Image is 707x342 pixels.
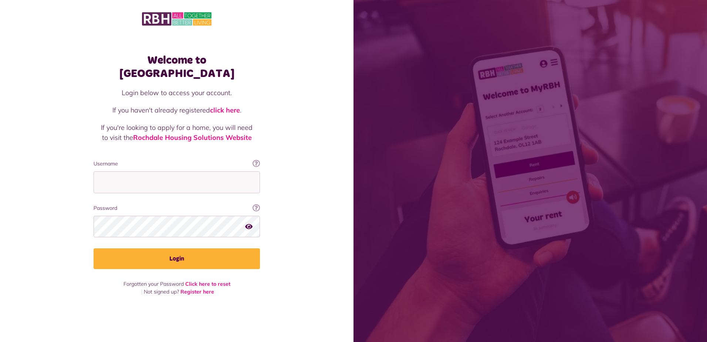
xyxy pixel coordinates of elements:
[101,88,253,98] p: Login below to access your account.
[124,281,184,287] span: Forgotten your Password
[185,281,230,287] a: Click here to reset
[94,54,260,80] h1: Welcome to [GEOGRAPHIC_DATA]
[101,123,253,142] p: If you're looking to apply for a home, you will need to visit the
[94,160,260,168] label: Username
[180,288,214,295] a: Register here
[94,248,260,269] button: Login
[101,105,253,115] p: If you haven't already registered .
[144,288,179,295] span: Not signed up?
[94,204,260,212] label: Password
[142,11,212,27] img: MyRBH
[210,106,240,114] a: click here
[133,133,252,142] a: Rochdale Housing Solutions Website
